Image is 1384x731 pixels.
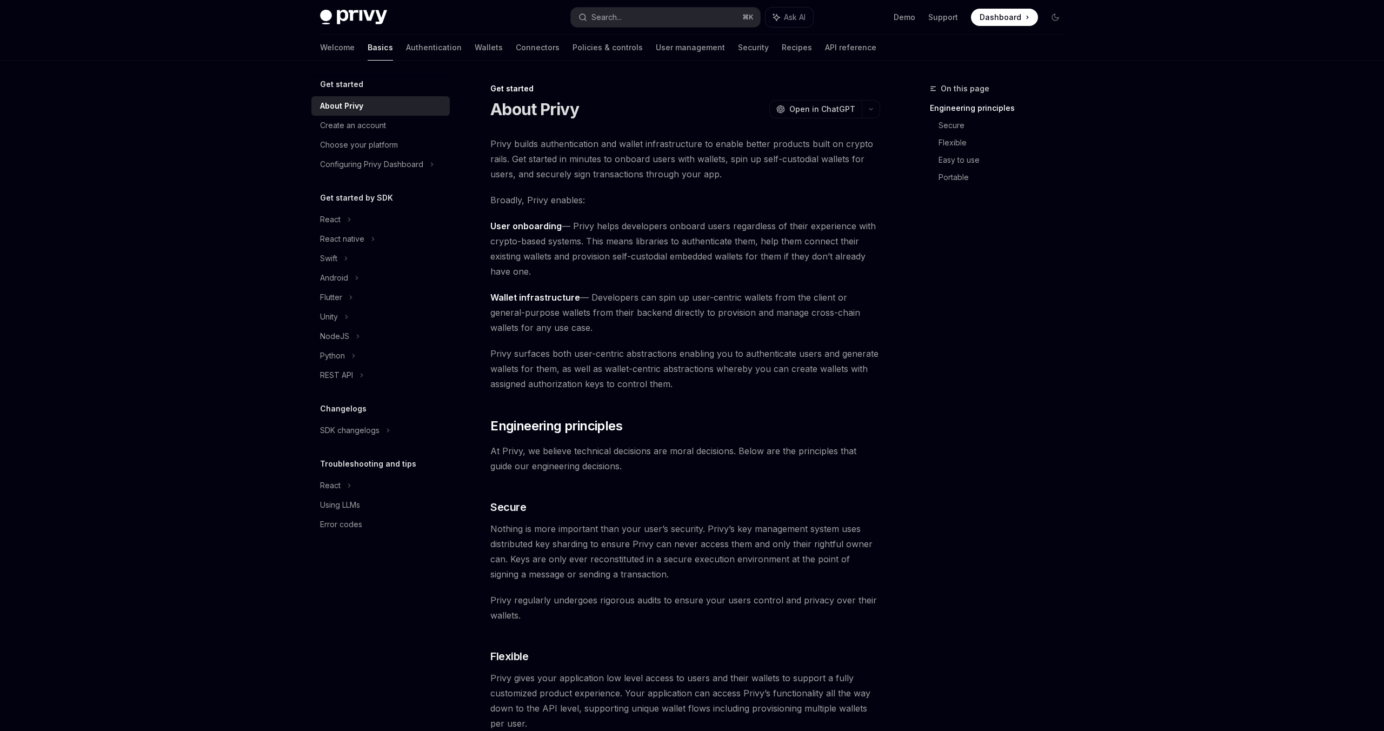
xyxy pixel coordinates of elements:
span: Dashboard [980,12,1021,23]
span: ⌘ K [742,13,754,22]
a: API reference [825,35,876,61]
span: — Developers can spin up user-centric wallets from the client or general-purpose wallets from the... [490,290,880,335]
div: SDK changelogs [320,424,380,437]
a: Portable [939,169,1073,186]
h5: Get started by SDK [320,191,393,204]
a: Wallets [475,35,503,61]
a: Choose your platform [311,135,450,155]
div: About Privy [320,99,363,112]
div: Using LLMs [320,499,360,511]
button: Open in ChatGPT [769,100,862,118]
a: Demo [894,12,915,23]
div: Swift [320,252,337,265]
a: Connectors [516,35,560,61]
div: Configuring Privy Dashboard [320,158,423,171]
a: Secure [939,117,1073,134]
h1: About Privy [490,99,579,119]
h5: Troubleshooting and tips [320,457,416,470]
div: React [320,213,341,226]
div: Search... [591,11,622,24]
div: Python [320,349,345,362]
a: Error codes [311,515,450,534]
a: Authentication [406,35,462,61]
a: Dashboard [971,9,1038,26]
a: User management [656,35,725,61]
span: Flexible [490,649,528,664]
div: NodeJS [320,330,349,343]
div: Flutter [320,291,342,304]
a: Flexible [939,134,1073,151]
button: Search...⌘K [571,8,760,27]
span: Ask AI [784,12,806,23]
strong: User onboarding [490,221,562,231]
span: Privy regularly undergoes rigorous audits to ensure your users control and privacy over their wal... [490,593,880,623]
a: Welcome [320,35,355,61]
img: dark logo [320,10,387,25]
strong: Wallet infrastructure [490,292,580,303]
a: About Privy [311,96,450,116]
div: Choose your platform [320,138,398,151]
span: Broadly, Privy enables: [490,192,880,208]
span: Privy gives your application low level access to users and their wallets to support a fully custo... [490,670,880,731]
div: Error codes [320,518,362,531]
button: Toggle dark mode [1047,9,1064,26]
div: Unity [320,310,338,323]
a: Policies & controls [573,35,643,61]
span: Engineering principles [490,417,622,435]
h5: Get started [320,78,363,91]
a: Recipes [782,35,812,61]
div: Get started [490,83,880,94]
span: Secure [490,500,526,515]
div: REST API [320,369,353,382]
a: Create an account [311,116,450,135]
div: React [320,479,341,492]
div: React native [320,232,364,245]
span: Privy surfaces both user-centric abstractions enabling you to authenticate users and generate wal... [490,346,880,391]
a: Basics [368,35,393,61]
a: Support [928,12,958,23]
button: Ask AI [766,8,813,27]
span: Privy builds authentication and wallet infrastructure to enable better products built on crypto r... [490,136,880,182]
div: Android [320,271,348,284]
h5: Changelogs [320,402,367,415]
a: Engineering principles [930,99,1073,117]
span: At Privy, we believe technical decisions are moral decisions. Below are the principles that guide... [490,443,880,474]
a: Using LLMs [311,495,450,515]
span: — Privy helps developers onboard users regardless of their experience with crypto-based systems. ... [490,218,880,279]
span: Nothing is more important than your user’s security. Privy’s key management system uses distribut... [490,521,880,582]
span: Open in ChatGPT [789,104,855,115]
a: Security [738,35,769,61]
div: Create an account [320,119,386,132]
span: On this page [941,82,989,95]
a: Easy to use [939,151,1073,169]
